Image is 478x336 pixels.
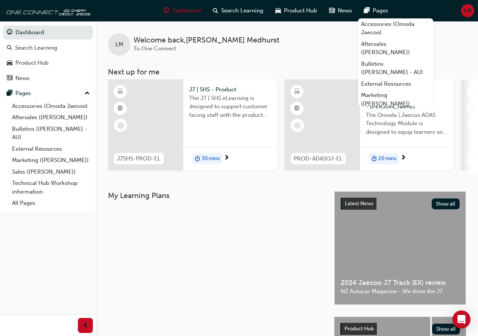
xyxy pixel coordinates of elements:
[4,3,90,18] img: oneconnect
[224,155,229,162] span: next-icon
[341,287,460,296] span: NZ Autocar Magazine - We drive the J7.
[471,87,476,97] span: learningResourceType_ELEARNING-icon
[358,18,433,38] a: Accessories (Omoda Jaecoo)
[83,321,88,330] span: prev-icon
[3,24,93,86] button: DashboardSearch LearningProduct HubNews
[15,59,49,67] div: Product Hub
[341,198,460,210] a: Latest NewsShow all
[358,3,394,18] a: pages-iconPages
[3,86,93,100] button: Pages
[7,90,12,97] span: pages-icon
[323,3,358,18] a: news-iconNews
[118,104,123,114] span: booktick-icon
[294,122,301,129] span: learningRecordVerb_NONE-icon
[213,6,218,15] span: search-icon
[7,45,12,51] span: search-icon
[108,191,322,200] h3: My Learning Plans
[366,111,448,136] span: The Omoda | Jaecoo ADAS Technology Module is designed to equip learners with essential knowledge ...
[341,278,460,287] span: 2024 Jaecoo J7 Track (EX) review
[344,325,374,332] span: Product Hub
[134,45,176,52] span: To One Connect
[9,197,93,209] a: All Pages
[275,6,281,15] span: car-icon
[15,74,30,83] div: News
[461,4,474,17] button: LM
[9,112,93,123] a: Aftersales ([PERSON_NAME])
[9,143,93,155] a: External Resources
[207,3,269,18] a: search-iconSearch Learning
[117,122,124,129] span: learningRecordVerb_NONE-icon
[195,154,200,164] span: duration-icon
[9,123,93,143] a: Bulletins ([PERSON_NAME] - AU)
[294,104,300,114] span: booktick-icon
[15,89,31,98] div: Pages
[340,323,460,335] a: Product HubShow all
[373,6,388,15] span: Pages
[9,154,93,166] a: Marketing ([PERSON_NAME])
[452,310,470,328] div: Open Intercom Messenger
[189,85,271,94] span: J7 | SHS - Product
[471,122,478,129] span: learningRecordVerb_NONE-icon
[269,3,323,18] a: car-iconProduct Hub
[3,56,93,70] a: Product Hub
[164,6,169,15] span: guage-icon
[358,78,433,90] a: External Resources
[7,29,12,36] span: guage-icon
[329,6,335,15] span: news-icon
[294,87,300,97] span: learningResourceType_ELEARNING-icon
[432,198,460,209] button: Show all
[284,6,317,15] span: Product Hub
[364,6,370,15] span: pages-icon
[294,154,343,163] span: PROD-ADASOJ-EL
[334,191,466,305] a: Latest NewsShow all2024 Jaecoo J7 Track (EX) reviewNZ Autocar Magazine - We drive the J7.
[172,6,201,15] span: Dashboard
[358,89,433,109] a: Marketing ([PERSON_NAME])
[338,6,352,15] span: News
[202,154,220,163] span: 30 mins
[3,41,93,55] a: Search Learning
[378,154,396,163] span: 20 mins
[9,100,93,112] a: Accessories (Omoda Jaecoo)
[115,40,123,49] span: LM
[464,6,472,15] span: LM
[158,3,207,18] a: guage-iconDashboard
[7,75,12,82] span: news-icon
[372,154,377,164] span: duration-icon
[471,104,476,114] span: booktick-icon
[3,26,93,39] a: Dashboard
[432,324,460,334] button: Show all
[7,60,12,67] span: car-icon
[9,166,93,178] a: Sales ([PERSON_NAME])
[108,79,277,170] a: J7SHS-PROD-ELJ7 | SHS - ProductThe J7 | SHS eLearning is designed to support customer facing staf...
[96,68,478,76] h3: Next up for me
[189,94,271,120] span: The J7 | SHS eLearning is designed to support customer facing staff with the product and sales in...
[118,87,123,97] span: learningResourceType_ELEARNING-icon
[134,36,279,45] span: Welcome back , [PERSON_NAME] Medhurst
[401,155,406,162] span: next-icon
[15,44,57,52] div: Search Learning
[3,71,93,85] a: News
[85,89,90,98] span: up-icon
[345,200,373,207] span: Latest News
[117,154,161,163] span: J7SHS-PROD-EL
[9,177,93,197] a: Technical Hub Workshop information
[358,58,433,78] a: Bulletins ([PERSON_NAME] - AU)
[285,79,454,170] a: PROD-ADASOJ-ELAdvanced Driver Assist Systems (ADAS) - [PERSON_NAME]The Omoda | Jaecoo ADAS Techno...
[358,38,433,58] a: Aftersales ([PERSON_NAME])
[221,6,263,15] span: Search Learning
